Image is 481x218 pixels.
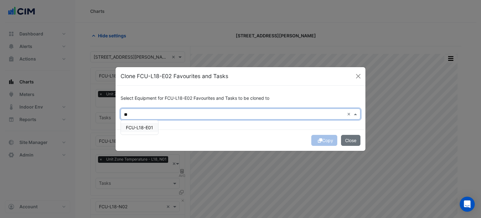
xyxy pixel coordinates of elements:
[121,72,228,80] h5: Clone FCU-L18-E02 Favourites and Tasks
[121,96,360,101] h6: Select Equipment for FCU-L18-E02 Favourites and Tasks to be cloned to
[347,111,352,117] span: Clear
[126,125,153,130] span: FCU-L18-E01
[354,72,363,81] button: Close
[121,120,158,135] ng-dropdown-panel: Options list
[460,197,475,212] div: Open Intercom Messenger
[341,135,360,146] button: Close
